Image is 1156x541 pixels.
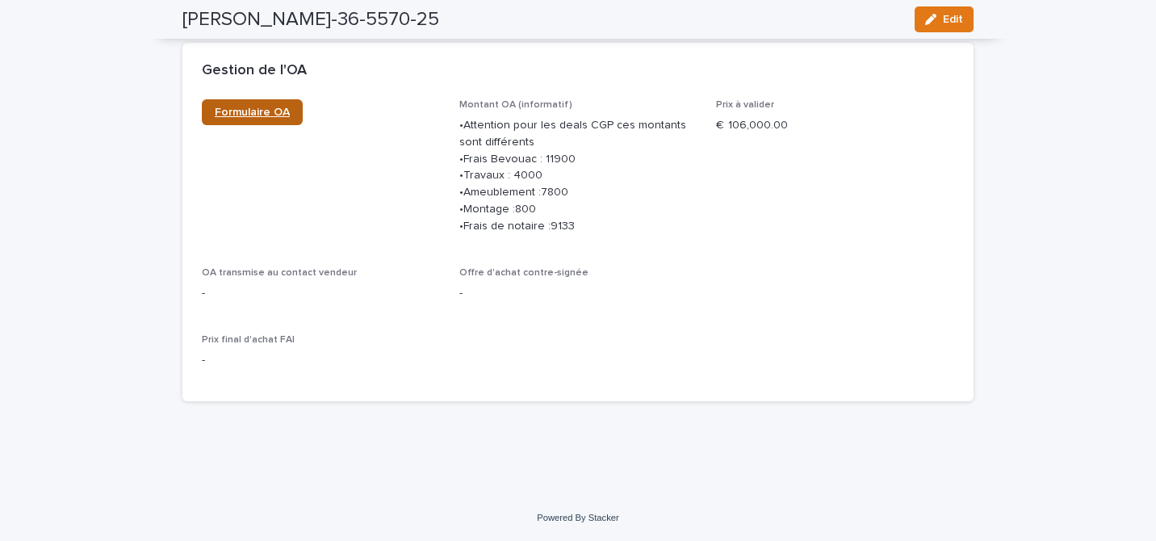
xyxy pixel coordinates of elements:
[202,99,303,125] a: Formulaire OA
[202,285,440,302] p: -
[716,117,954,134] p: € 106,000.00
[943,14,963,25] span: Edit
[459,100,572,110] span: Montant OA (informatif)
[202,352,954,369] p: -
[202,335,295,345] span: Prix final d'achat FAI
[459,117,697,235] p: •Attention pour les deals CGP ces montants sont différents •Frais Bevouac : 11900 •Travaux : 4000...
[215,107,290,118] span: Formulaire OA
[915,6,974,32] button: Edit
[202,62,307,80] h2: Gestion de l'OA
[202,268,357,278] span: OA transmise au contact vendeur
[182,8,439,31] h2: [PERSON_NAME]-36-5570-25
[537,513,618,522] a: Powered By Stacker
[459,268,588,278] span: Offre d'achat contre-signée
[459,285,697,302] p: -
[716,100,774,110] span: Prix à valider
